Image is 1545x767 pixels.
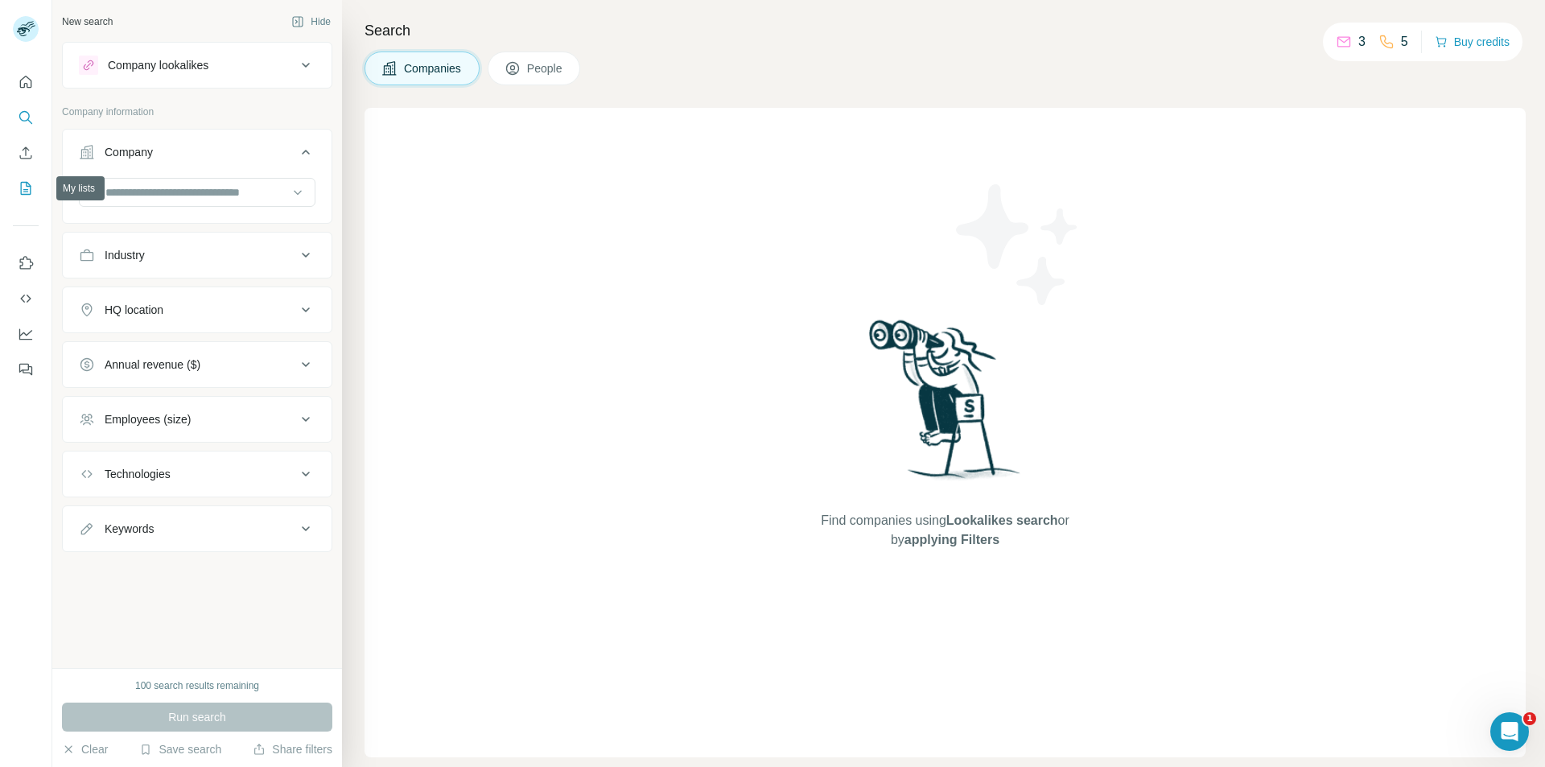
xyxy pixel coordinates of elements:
div: Employees (size) [105,411,191,427]
img: Surfe Illustration - Stars [946,172,1090,317]
button: Use Surfe API [13,284,39,313]
h4: Search [365,19,1526,42]
img: Surfe Illustration - Woman searching with binoculars [862,315,1029,495]
button: Share filters [253,741,332,757]
button: My lists [13,174,39,203]
span: Lookalikes search [946,513,1058,527]
button: Clear [62,741,108,757]
div: Company lookalikes [108,57,208,73]
button: Use Surfe on LinkedIn [13,249,39,278]
button: Company [63,133,332,178]
button: Employees (size) [63,400,332,439]
button: Hide [280,10,342,34]
button: Buy credits [1435,31,1510,53]
button: Industry [63,236,332,274]
iframe: Intercom live chat [1490,712,1529,751]
span: Find companies using or by [816,511,1073,550]
button: Search [13,103,39,132]
button: Enrich CSV [13,138,39,167]
span: applying Filters [904,533,999,546]
button: Save search [139,741,221,757]
button: Dashboard [13,320,39,348]
button: Annual revenue ($) [63,345,332,384]
button: Keywords [63,509,332,548]
div: Keywords [105,521,154,537]
p: Company information [62,105,332,119]
p: 5 [1401,32,1408,52]
div: HQ location [105,302,163,318]
span: 1 [1523,712,1536,725]
button: Technologies [63,455,332,493]
span: Companies [404,60,463,76]
div: 100 search results remaining [135,678,259,693]
div: New search [62,14,113,29]
span: People [527,60,564,76]
button: Quick start [13,68,39,97]
button: Company lookalikes [63,46,332,85]
div: Industry [105,247,145,263]
p: 3 [1358,32,1366,52]
div: Technologies [105,466,171,482]
button: Feedback [13,355,39,384]
div: Company [105,144,153,160]
div: Annual revenue ($) [105,357,200,373]
button: HQ location [63,291,332,329]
